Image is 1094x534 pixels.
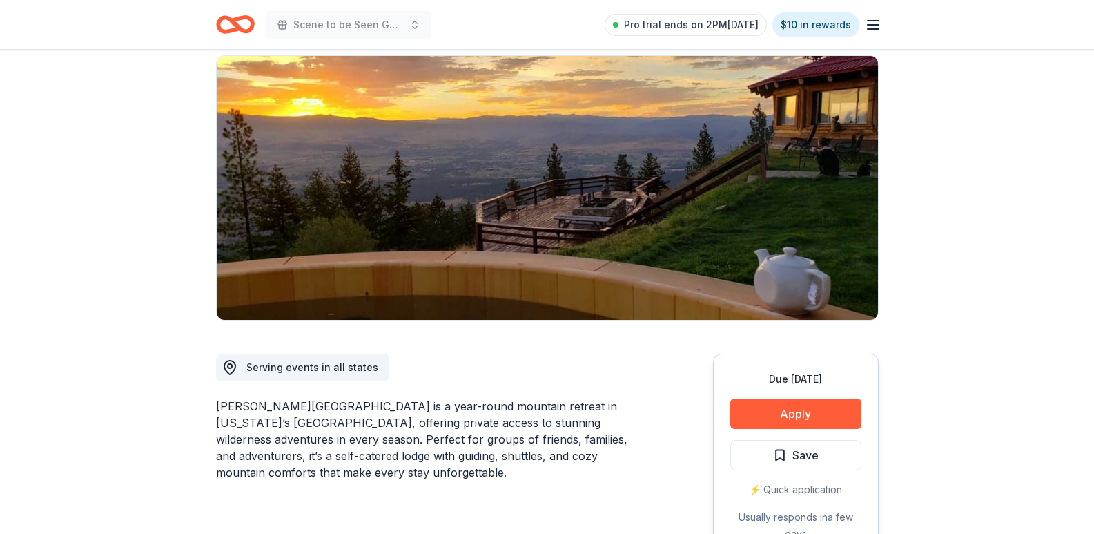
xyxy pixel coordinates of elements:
a: $10 in rewards [772,12,859,37]
div: Due [DATE] [730,371,861,388]
span: Save [792,446,819,464]
span: Scene to be Seen Gala [293,17,404,33]
span: Pro trial ends on 2PM[DATE] [624,17,759,33]
span: Serving events in all states [246,361,378,373]
button: Scene to be Seen Gala [266,11,431,39]
img: Image for Downing Mountain Lodge and Retreat [217,56,878,320]
div: ⚡️ Quick application [730,481,861,498]
a: Home [216,8,255,41]
div: [PERSON_NAME][GEOGRAPHIC_DATA] is a year-round mountain retreat in [US_STATE]’s [GEOGRAPHIC_DATA]... [216,398,647,481]
button: Apply [730,399,861,429]
a: Pro trial ends on 2PM[DATE] [605,14,767,36]
button: Save [730,440,861,470]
